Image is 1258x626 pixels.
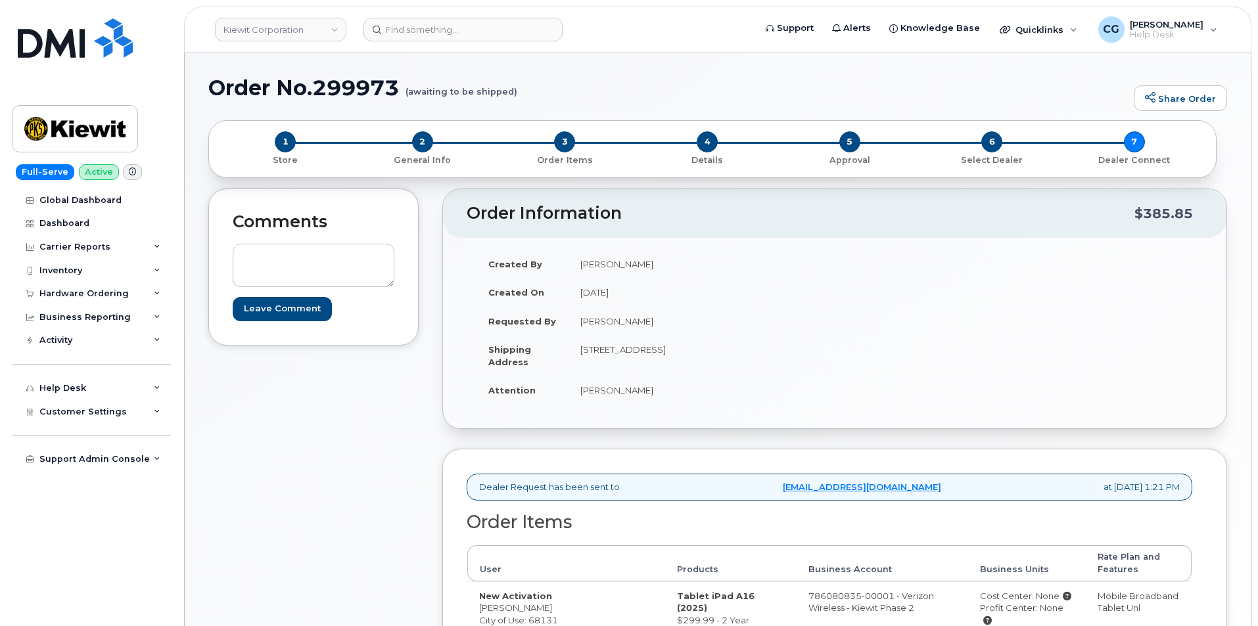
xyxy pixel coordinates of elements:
[1134,201,1193,226] div: $385.85
[778,152,921,166] a: 5 Approval
[797,545,968,581] th: Business Account
[569,250,825,279] td: [PERSON_NAME]
[499,154,631,166] p: Order Items
[636,152,779,166] a: 4 Details
[839,131,860,152] span: 5
[980,602,1074,626] div: Profit Center: None
[233,213,394,231] h2: Comments
[357,154,489,166] p: General Info
[783,154,916,166] p: Approval
[921,152,1063,166] a: 6 Select Dealer
[208,76,1127,99] h1: Order No.299973
[488,344,531,367] strong: Shipping Address
[467,512,1192,532] h2: Order Items
[697,131,718,152] span: 4
[1086,545,1192,581] th: Rate Plan and Features
[467,474,1192,501] div: Dealer Request has been sent to at [DATE] 1:21 PM
[641,154,774,166] p: Details
[225,154,346,166] p: Store
[412,131,433,152] span: 2
[783,481,941,493] a: [EMAIL_ADDRESS][DOMAIN_NAME]
[406,76,517,97] small: (awaiting to be shipped)
[569,335,825,376] td: [STREET_ADDRESS]
[968,545,1086,581] th: Business Units
[926,154,1058,166] p: Select Dealer
[352,152,494,166] a: 2 General Info
[488,316,556,326] strong: Requested By
[677,591,755,614] strong: Tablet iPad A16 (2025)
[981,131,1002,152] span: 6
[1134,85,1227,112] a: Share Order
[488,259,542,269] strong: Created By
[980,590,1074,602] div: Cost Center: None
[275,131,296,152] span: 1
[554,131,575,152] span: 3
[488,287,544,298] strong: Created On
[467,545,665,581] th: User
[569,376,825,405] td: [PERSON_NAME]
[233,297,332,321] input: Leave Comment
[494,152,636,166] a: 3 Order Items
[665,545,797,581] th: Products
[569,278,825,307] td: [DATE]
[220,152,352,166] a: 1 Store
[479,591,552,601] strong: New Activation
[467,204,1134,223] h2: Order Information
[569,307,825,336] td: [PERSON_NAME]
[488,385,536,395] strong: Attention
